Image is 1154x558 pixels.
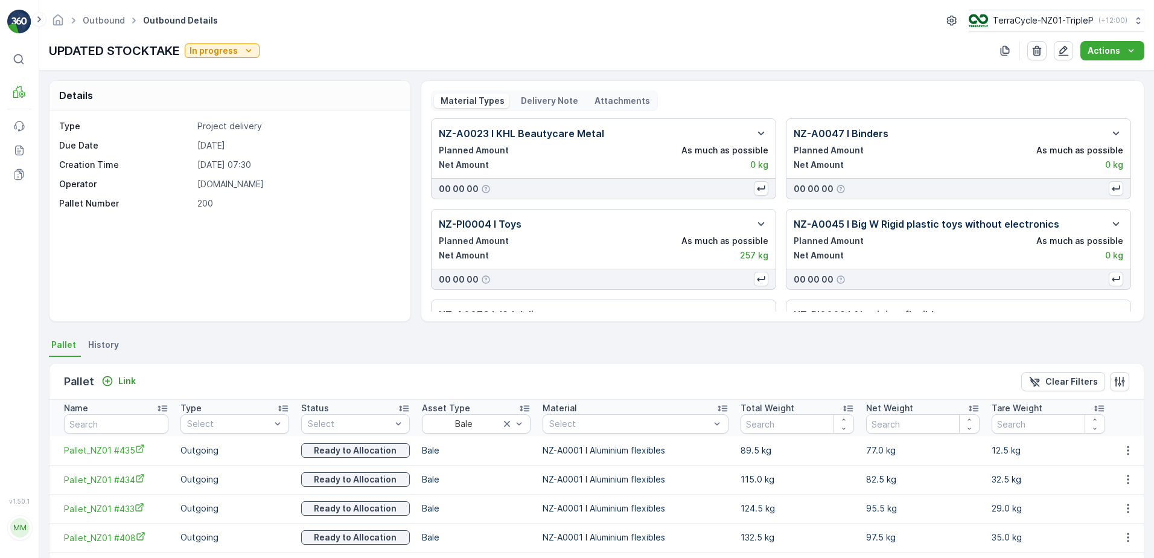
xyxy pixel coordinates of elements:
p: Type [59,120,193,132]
p: Status [301,402,329,414]
p: Bale [422,473,531,486]
p: Planned Amount [794,144,864,156]
p: NZ-A0076 I J&J delivery system [439,307,592,322]
a: Outbound [83,15,125,25]
p: Planned Amount [439,144,509,156]
p: 0 kg [750,159,768,171]
p: 77.0 kg [866,444,980,457]
button: Ready to Allocation [301,472,410,487]
p: NZ-A0001 I Aluminium flexibles [543,531,728,544]
img: TC_7kpGtVS.png [969,14,988,27]
span: Outbound Details [141,14,220,27]
p: Outgoing [180,473,289,486]
p: 82.5 kg [866,473,980,486]
p: NZ-A0023 I KHL Beautycare Metal [439,126,604,141]
p: Delivery Note [519,95,578,107]
button: Clear Filters [1021,372,1105,391]
p: As much as possible [681,144,768,156]
button: Ready to Allocation [301,443,410,458]
p: Net Weight [866,402,913,414]
p: Asset Type [422,402,470,414]
p: 89.5 kg [741,444,854,457]
p: Net Amount [794,159,844,171]
p: Bale [422,444,531,457]
button: Actions [1080,41,1144,60]
p: Attachments [593,95,650,107]
p: Bale [422,531,531,544]
p: 200 [197,197,398,210]
p: Due Date [59,139,193,152]
p: 132.5 kg [741,531,854,544]
p: NZ-A0001 I Aluminium flexibles [543,502,728,515]
p: NZ-A0045 I Big W Rigid plastic toys without electronics [794,217,1059,231]
p: TerraCycle-NZ01-TripleP [993,14,1094,27]
p: Outgoing [180,531,289,544]
p: Type [180,402,202,414]
p: NZ-A0001 I Aluminium flexibles [543,444,728,457]
div: MM [10,518,30,537]
button: Ready to Allocation [301,530,410,545]
p: [DATE] [197,139,398,152]
p: 00 00 00 [439,274,479,286]
input: Search [741,414,854,434]
p: 115.0 kg [741,473,854,486]
button: MM [7,507,31,548]
p: Pallet Number [59,197,193,210]
a: Homepage [51,18,65,28]
p: Name [64,402,88,414]
p: ( +12:00 ) [1098,16,1127,25]
p: Select [308,418,391,430]
p: Total Weight [741,402,794,414]
p: NZ-PI0004 I Toys [439,217,521,231]
p: Link [118,375,136,387]
div: Help Tooltip Icon [836,184,846,194]
p: Net Amount [439,159,489,171]
input: Search [866,414,980,434]
img: logo [7,10,31,34]
p: Pallet [64,373,94,390]
p: 12.5 kg [992,444,1105,457]
p: [DATE] 07:30 [197,159,398,171]
p: 0 kg [1105,159,1123,171]
button: Ready to Allocation [301,501,410,516]
a: Pallet_NZ01 #434 [64,473,168,486]
p: Details [59,88,93,103]
p: In progress [190,45,238,57]
p: [DOMAIN_NAME] [197,178,398,190]
p: Select [187,418,270,430]
a: Pallet_NZ01 #433 [64,502,168,515]
p: Operator [59,178,193,190]
p: 0 kg [1105,249,1123,261]
p: Outgoing [180,502,289,515]
div: Help Tooltip Icon [481,184,491,194]
span: History [88,339,119,351]
p: Net Amount [794,249,844,261]
p: As much as possible [1036,144,1123,156]
p: NZ-A0001 I Aluminium flexibles [543,473,728,486]
p: Bale [422,502,531,515]
p: NZ-PI0002 I Aluminium flexibles [794,307,945,322]
p: As much as possible [681,235,768,247]
p: Net Amount [439,249,489,261]
button: Link [97,374,141,388]
p: Material Types [439,95,505,107]
p: Planned Amount [439,235,509,247]
a: Pallet_NZ01 #408 [64,531,168,544]
p: Tare Weight [992,402,1042,414]
button: TerraCycle-NZ01-TripleP(+12:00) [969,10,1144,31]
div: Help Tooltip Icon [836,275,846,284]
p: 97.5 kg [866,531,980,544]
button: In progress [185,43,260,58]
p: Clear Filters [1045,376,1098,388]
p: 32.5 kg [992,473,1105,486]
p: Ready to Allocation [314,531,397,544]
p: NZ-A0047 I Binders [794,126,888,141]
p: Outgoing [180,444,289,457]
p: 124.5 kg [741,502,854,515]
p: Planned Amount [794,235,864,247]
p: As much as possible [1036,235,1123,247]
a: Pallet_NZ01 #435 [64,444,168,457]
